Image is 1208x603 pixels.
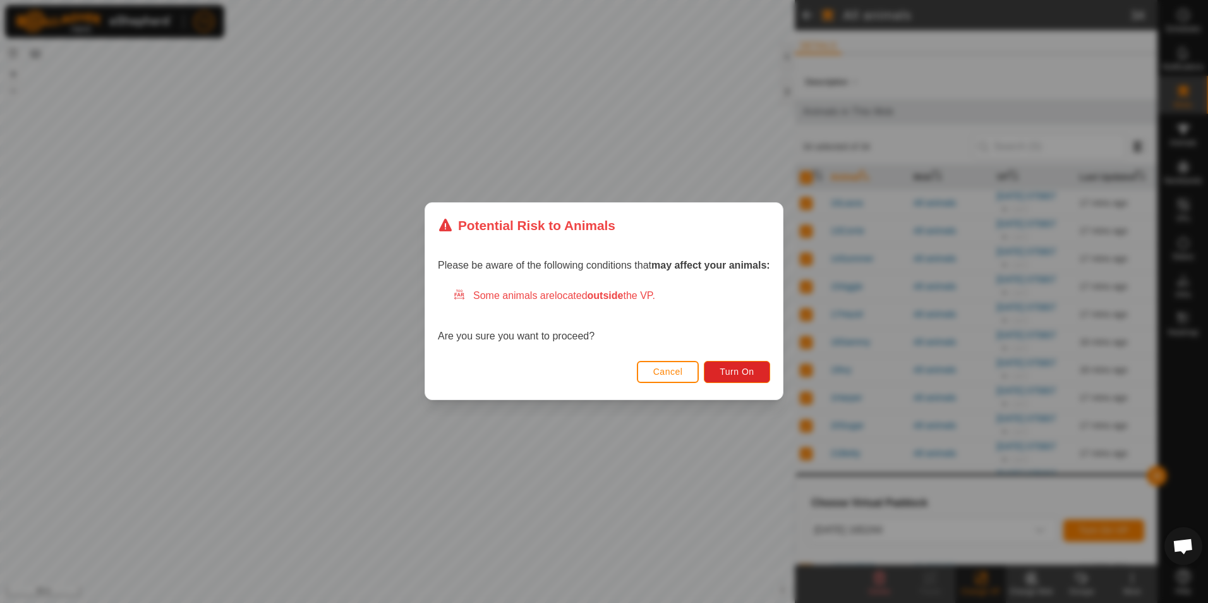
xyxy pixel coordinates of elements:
[453,289,770,304] div: Some animals are
[555,291,655,301] span: located the VP.
[653,367,683,377] span: Cancel
[704,361,770,383] button: Turn On
[637,361,699,383] button: Cancel
[1164,527,1202,565] div: Open chat
[651,260,770,271] strong: may affect your animals:
[720,367,754,377] span: Turn On
[438,216,615,235] div: Potential Risk to Animals
[588,291,624,301] strong: outside
[438,289,770,344] div: Are you sure you want to proceed?
[438,260,770,271] span: Please be aware of the following conditions that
